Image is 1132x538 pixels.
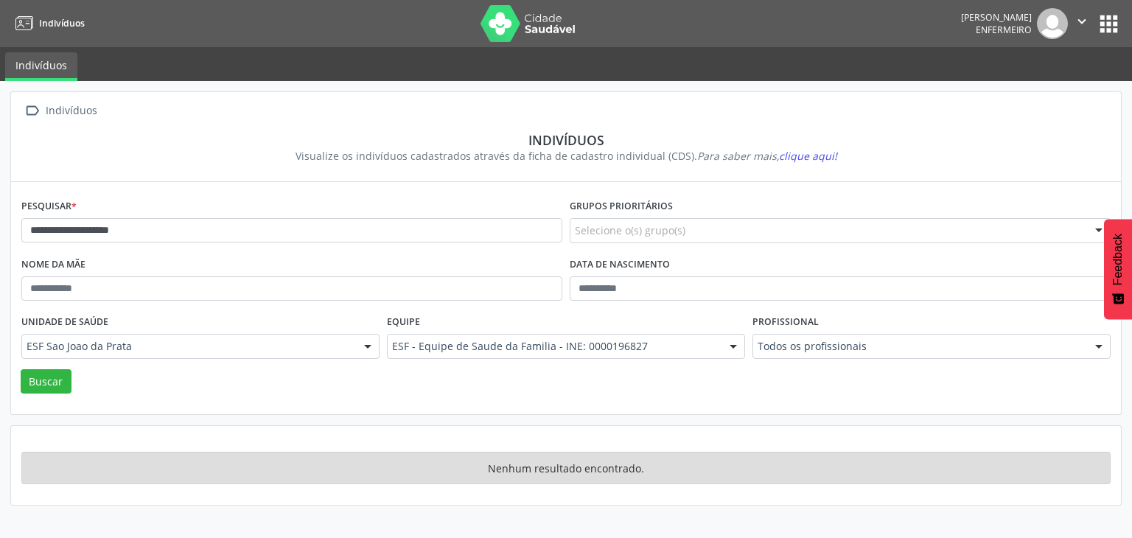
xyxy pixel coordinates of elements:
span: Todos os profissionais [758,339,1080,354]
div: [PERSON_NAME] [961,11,1032,24]
span: clique aqui! [779,149,837,163]
a: Indivíduos [10,11,85,35]
span: Indivíduos [39,17,85,29]
a:  Indivíduos [21,100,99,122]
span: Feedback [1111,234,1125,285]
label: Profissional [752,311,819,334]
span: ESF - Equipe de Saude da Familia - INE: 0000196827 [392,339,715,354]
button:  [1068,8,1096,39]
span: Selecione o(s) grupo(s) [575,223,685,238]
button: apps [1096,11,1122,37]
label: Unidade de saúde [21,311,108,334]
a: Indivíduos [5,52,77,81]
i: Para saber mais, [697,149,837,163]
div: Indivíduos [43,100,99,122]
label: Grupos prioritários [570,195,673,218]
div: Visualize os indivíduos cadastrados através da ficha de cadastro individual (CDS). [32,148,1100,164]
i:  [21,100,43,122]
label: Pesquisar [21,195,77,218]
label: Data de nascimento [570,254,670,276]
span: ESF Sao Joao da Prata [27,339,349,354]
i:  [1074,13,1090,29]
label: Nome da mãe [21,254,85,276]
div: Nenhum resultado encontrado. [21,452,1111,484]
span: Enfermeiro [976,24,1032,36]
img: img [1037,8,1068,39]
div: Indivíduos [32,132,1100,148]
button: Buscar [21,369,71,394]
label: Equipe [387,311,420,334]
button: Feedback - Mostrar pesquisa [1104,219,1132,319]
